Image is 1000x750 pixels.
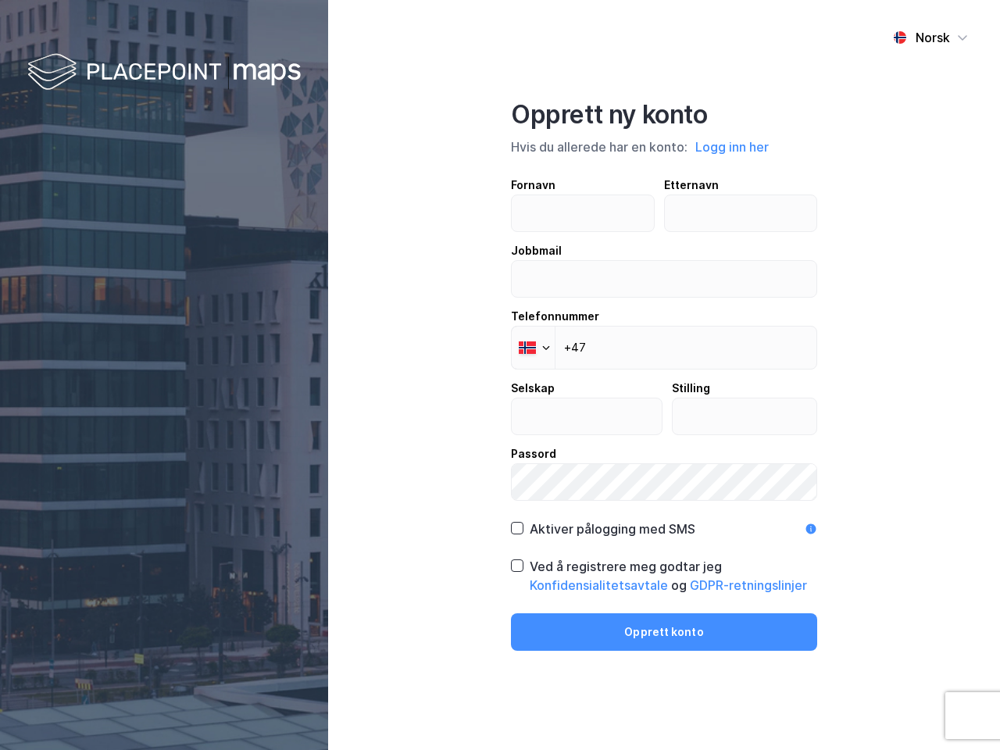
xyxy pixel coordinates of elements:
div: Ved å registrere meg godtar jeg og [530,557,817,595]
div: Fornavn [511,176,655,195]
div: Norway: + 47 [512,327,555,369]
img: logo-white.f07954bde2210d2a523dddb988cd2aa7.svg [27,50,301,96]
div: Telefonnummer [511,307,817,326]
input: Telefonnummer [511,326,817,370]
div: Jobbmail [511,241,817,260]
div: Hvis du allerede har en konto: [511,137,817,157]
div: Stilling [672,379,818,398]
div: Etternavn [664,176,818,195]
div: Aktiver pålogging med SMS [530,520,695,538]
iframe: Chat Widget [922,675,1000,750]
button: Logg inn her [691,137,773,157]
button: Opprett konto [511,613,817,651]
div: Selskap [511,379,662,398]
div: Norsk [916,28,950,47]
div: Passord [511,445,817,463]
div: Opprett ny konto [511,99,817,130]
